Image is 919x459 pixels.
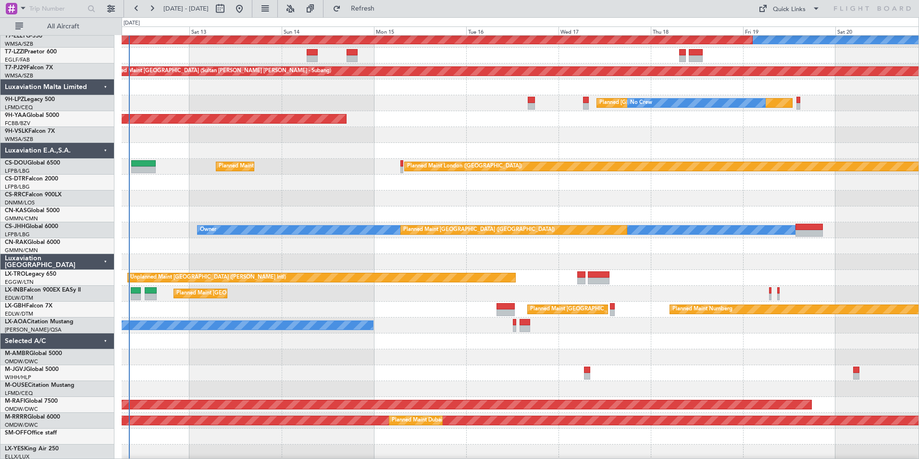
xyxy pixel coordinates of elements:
[5,287,81,293] a: LX-INBFalcon 900EX EASy II
[5,303,26,309] span: LX-GBH
[5,65,26,71] span: T7-PJ29
[5,97,55,102] a: 9H-LPZLegacy 500
[5,382,75,388] a: M-OUSECitation Mustang
[773,5,806,14] div: Quick Links
[5,160,60,166] a: CS-DOUGlobal 6500
[5,176,25,182] span: CS-DTR
[466,26,559,35] div: Tue 16
[5,398,58,404] a: M-RAFIGlobal 7500
[5,160,27,166] span: CS-DOU
[5,183,30,191] a: LFPB/LBG
[5,192,62,198] a: CS-RRCFalcon 900LX
[5,176,58,182] a: CS-DTRFalcon 2000
[5,33,26,39] span: T7-ELLY
[25,23,101,30] span: All Aircraft
[559,26,651,35] div: Wed 17
[11,19,104,34] button: All Aircraft
[5,120,30,127] a: FCBB/BZV
[5,390,33,397] a: LFMD/CEQ
[5,72,33,79] a: WMSA/SZB
[5,446,59,452] a: LX-YESKing Air 250
[5,192,25,198] span: CS-RRC
[743,26,835,35] div: Fri 19
[5,240,27,245] span: CN-RAK
[29,1,85,16] input: Trip Number
[5,367,26,372] span: M-JGVJ
[189,26,282,35] div: Sat 13
[5,382,28,388] span: M-OUSE
[343,5,383,12] span: Refresh
[124,19,140,27] div: [DATE]
[5,224,25,229] span: CS-JHH
[5,113,59,118] a: 9H-YAAGlobal 5000
[5,319,74,325] a: LX-AOACitation Mustang
[5,208,27,214] span: CN-KAS
[5,40,33,48] a: WMSA/SZB
[5,113,26,118] span: 9H-YAA
[5,136,33,143] a: WMSA/SZB
[5,199,35,206] a: DNMM/LOS
[5,128,55,134] a: 9H-VSLKFalcon 7X
[5,398,25,404] span: M-RAFI
[5,49,57,55] a: T7-LZZIPraetor 600
[5,310,33,318] a: EDLW/DTM
[5,49,25,55] span: T7-LZZI
[107,64,331,78] div: Planned Maint [GEOGRAPHIC_DATA] (Sultan [PERSON_NAME] [PERSON_NAME] - Subang)
[392,413,486,428] div: Planned Maint Dubai (Al Maktoum Intl)
[5,97,24,102] span: 9H-LPZ
[5,414,60,420] a: M-RRRRGlobal 6000
[407,159,522,174] div: Planned Maint London ([GEOGRAPHIC_DATA])
[651,26,743,35] div: Thu 18
[5,319,27,325] span: LX-AOA
[5,294,33,302] a: EDLW/DTM
[5,303,52,309] a: LX-GBHFalcon 7X
[5,271,56,277] a: LX-TROLegacy 650
[97,26,189,35] div: Fri 12
[5,65,53,71] a: T7-PJ29Falcon 7X
[5,374,31,381] a: WIHH/HLP
[5,231,30,238] a: LFPB/LBG
[5,287,24,293] span: LX-INB
[163,4,209,13] span: [DATE] - [DATE]
[5,271,25,277] span: LX-TRO
[5,56,30,64] a: EGLF/FAB
[5,351,29,357] span: M-AMBR
[5,430,57,436] a: SM-OFFOffice staff
[5,208,60,214] a: CN-KASGlobal 5000
[5,351,62,357] a: M-AMBRGlobal 5000
[5,104,33,111] a: LFMD/CEQ
[5,128,28,134] span: 9H-VSLK
[754,1,825,16] button: Quick Links
[5,406,38,413] a: OMDW/DWC
[5,421,38,429] a: OMDW/DWC
[5,167,30,175] a: LFPB/LBG
[200,223,216,237] div: Owner
[5,446,24,452] span: LX-YES
[5,326,62,333] a: [PERSON_NAME]/QSA
[282,26,374,35] div: Sun 14
[630,96,652,110] div: No Crew
[672,302,733,317] div: Planned Maint Nurnberg
[5,279,34,286] a: EGGW/LTN
[5,215,38,222] a: GMMN/CMN
[5,240,60,245] a: CN-RAKGlobal 6000
[5,33,42,39] a: T7-ELLYG-550
[5,247,38,254] a: GMMN/CMN
[176,286,328,301] div: Planned Maint [GEOGRAPHIC_DATA] ([GEOGRAPHIC_DATA])
[403,223,555,237] div: Planned Maint [GEOGRAPHIC_DATA] ([GEOGRAPHIC_DATA])
[130,270,286,285] div: Unplanned Maint [GEOGRAPHIC_DATA] ([PERSON_NAME] Intl)
[5,414,27,420] span: M-RRRR
[328,1,386,16] button: Refresh
[219,159,370,174] div: Planned Maint [GEOGRAPHIC_DATA] ([GEOGRAPHIC_DATA])
[5,358,38,365] a: OMDW/DWC
[599,96,735,110] div: Planned [GEOGRAPHIC_DATA] ([GEOGRAPHIC_DATA])
[374,26,466,35] div: Mon 15
[5,224,58,229] a: CS-JHHGlobal 6000
[530,302,682,317] div: Planned Maint [GEOGRAPHIC_DATA] ([GEOGRAPHIC_DATA])
[5,430,27,436] span: SM-OFF
[5,367,59,372] a: M-JGVJGlobal 5000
